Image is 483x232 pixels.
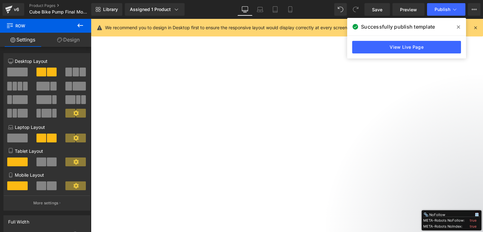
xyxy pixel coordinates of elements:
[334,3,347,16] button: Undo
[372,6,382,13] span: Save
[33,200,58,206] p: More settings
[427,3,465,16] button: Publish
[424,212,475,217] div: NoFollow
[8,124,86,130] p: Laptop Layout
[268,3,283,16] a: Tablet
[468,3,480,16] button: More
[8,148,86,154] p: Tablet Layout
[253,3,268,16] a: Laptop
[361,23,435,30] span: Successfully publish template
[237,3,253,16] a: Desktop
[8,58,86,64] p: Desktop Layout
[475,212,480,217] div: Minimize
[6,19,69,33] span: Row
[8,216,29,224] div: Full Width
[470,218,476,223] div: true
[423,217,480,223] div: META-Robots NoFollow:
[423,223,480,229] div: META-Robots NoIndex:
[46,33,91,47] a: Design
[283,3,298,16] a: Mobile
[392,3,425,16] a: Preview
[4,196,90,210] button: More settings
[8,172,86,178] p: Mobile Layout
[29,9,90,14] span: Cube Bike Pump Final Models
[130,6,180,13] div: Assigned 1 Product
[470,224,476,229] div: true
[435,7,450,12] span: Publish
[103,7,118,12] span: Library
[29,3,102,8] a: Product Pages
[13,5,20,14] div: v6
[3,3,24,16] a: v6
[349,3,362,16] button: Redo
[105,24,393,31] p: We recommend you to design in Desktop first to ensure the responsive layout would display correct...
[91,3,122,16] a: New Library
[352,41,461,53] a: View Live Page
[400,6,417,13] span: Preview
